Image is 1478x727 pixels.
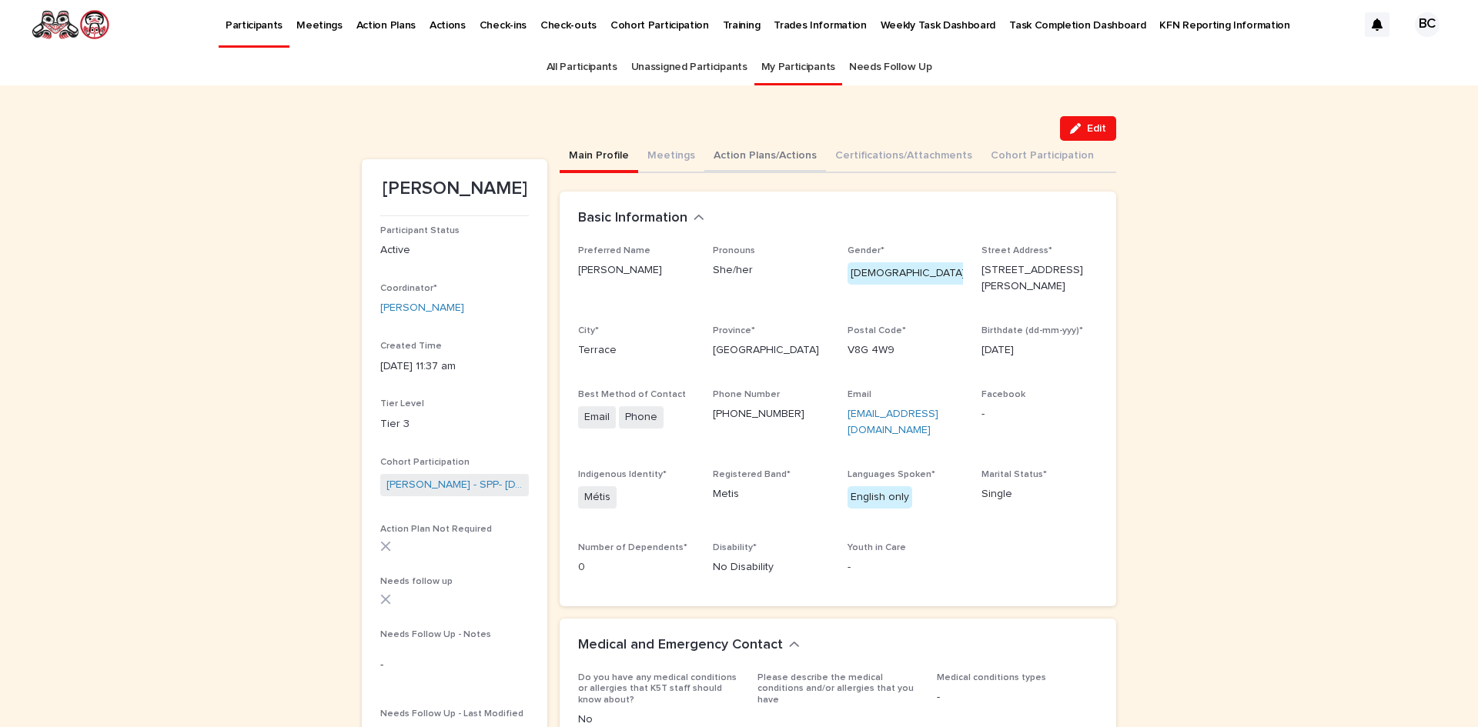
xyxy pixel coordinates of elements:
span: Registered Band* [713,470,791,479]
span: Cohort Participation [380,458,470,467]
img: rNyI97lYS1uoOg9yXW8k [31,9,110,40]
span: Do you have any medical conditions or allergies that K5T staff should know about? [578,673,737,705]
span: Best Method of Contact [578,390,686,399]
span: Birthdate (dd-mm-yyy)* [981,326,1083,335]
button: Basic Information [578,210,704,227]
span: Edit [1087,123,1106,134]
span: Preferred Name [578,246,650,255]
span: Number of Dependents* [578,543,687,552]
div: [DEMOGRAPHIC_DATA] [848,262,968,285]
p: - [848,559,964,575]
span: Action Plan Not Required [380,525,492,534]
span: Métis [578,486,617,509]
span: Email [578,406,616,429]
button: Meetings [638,141,704,173]
p: [DATE] [981,342,1098,358]
a: Unassigned Participants [631,49,747,85]
span: Tier Level [380,399,424,409]
p: No Disability [713,559,829,575]
p: She/her [713,262,829,278]
span: Languages Spoken* [848,470,935,479]
a: My Participants [761,49,835,85]
p: Terrace [578,342,694,358]
button: Main Profile [560,141,638,173]
span: Indigenous Identity* [578,470,667,479]
span: Created Time [380,342,442,351]
button: Action Plans/Actions [704,141,826,173]
a: [EMAIL_ADDRESS][DOMAIN_NAME] [848,409,938,435]
a: [PERSON_NAME] - SPP- [DATE] [386,477,523,493]
span: Pronouns [713,246,755,255]
span: Marital Status* [981,470,1047,479]
a: All Participants [547,49,617,85]
p: Tier 3 [380,416,529,432]
p: Active [380,242,529,258]
span: Coordinator* [380,284,437,293]
p: - [380,657,529,673]
a: Needs Follow Up [849,49,931,85]
span: Postal Code* [848,326,906,335]
p: [PERSON_NAME] [380,178,529,200]
span: Phone Number [713,390,780,399]
button: Certifications/Attachments [826,141,981,173]
p: 0 [578,559,694,575]
div: English only [848,486,912,509]
h2: Medical and Emergency Contact [578,637,783,654]
p: Metis [713,486,829,502]
span: Facebook [981,390,1025,399]
span: City* [578,326,599,335]
p: [PERSON_NAME] [578,262,694,278]
span: Medical conditions types [937,673,1046,682]
a: [PERSON_NAME] [380,300,464,316]
span: Email [848,390,871,399]
p: Single [981,486,1098,502]
span: Needs follow up [380,577,453,586]
span: Gender* [848,246,884,255]
p: [DATE] 11:37 am [380,358,529,375]
span: Province* [713,326,755,335]
span: Needs Follow Up - Notes [380,630,491,639]
span: Youth in Care [848,543,906,552]
span: Disability* [713,543,757,552]
p: - [981,406,1098,422]
span: Please describe the medical conditions and/or allergies that you have [757,673,914,705]
a: [PHONE_NUMBER] [713,409,804,419]
p: [GEOGRAPHIC_DATA] [713,342,829,358]
p: [STREET_ADDRESS][PERSON_NAME] [981,262,1098,295]
span: Participant Status [380,226,460,235]
p: - [937,689,1098,705]
div: BC [1415,12,1440,37]
span: Street Address* [981,246,1052,255]
p: V8G 4W9 [848,342,964,358]
span: Phone [619,406,664,429]
span: Needs Follow Up - Last Modified [380,709,523,719]
button: Medical and Emergency Contact [578,637,800,654]
button: Cohort Participation [981,141,1103,173]
h2: Basic Information [578,210,687,227]
button: Edit [1060,116,1116,141]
